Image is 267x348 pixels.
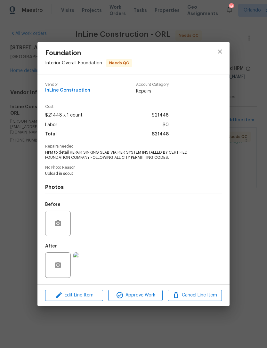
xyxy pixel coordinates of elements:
[45,50,132,57] span: Foundation
[163,120,169,130] span: $0
[45,150,204,161] span: HPM to detail REPAIR SINKING SLAB VIA PIER SYSTEM INSTALLED BY CERTIFIED FOUNDATION COMPANY FOLLO...
[45,166,222,170] span: No Photo Reason
[168,290,222,301] button: Cancel Line Item
[45,120,57,130] span: Labor
[45,290,103,301] button: Edit Line Item
[108,290,162,301] button: Approve Work
[45,144,222,149] span: Repairs needed
[212,44,228,59] button: close
[47,291,101,299] span: Edit Line Item
[107,60,132,66] span: Needs QC
[45,83,90,87] span: Vendor
[136,88,169,94] span: Repairs
[136,83,169,87] span: Account Category
[45,202,61,207] h5: Before
[45,130,57,139] span: Total
[152,130,169,139] span: $21448
[45,105,169,109] span: Cost
[45,61,102,65] span: Interior Overall - Foundation
[45,244,57,248] h5: After
[229,4,233,10] div: 26
[45,111,83,120] span: $21448 x 1 count
[152,111,169,120] span: $21448
[45,88,90,93] span: InLine Construction
[45,171,204,176] span: Upload in scout
[170,291,220,299] span: Cancel Line Item
[45,184,222,190] h4: Photos
[110,291,160,299] span: Approve Work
